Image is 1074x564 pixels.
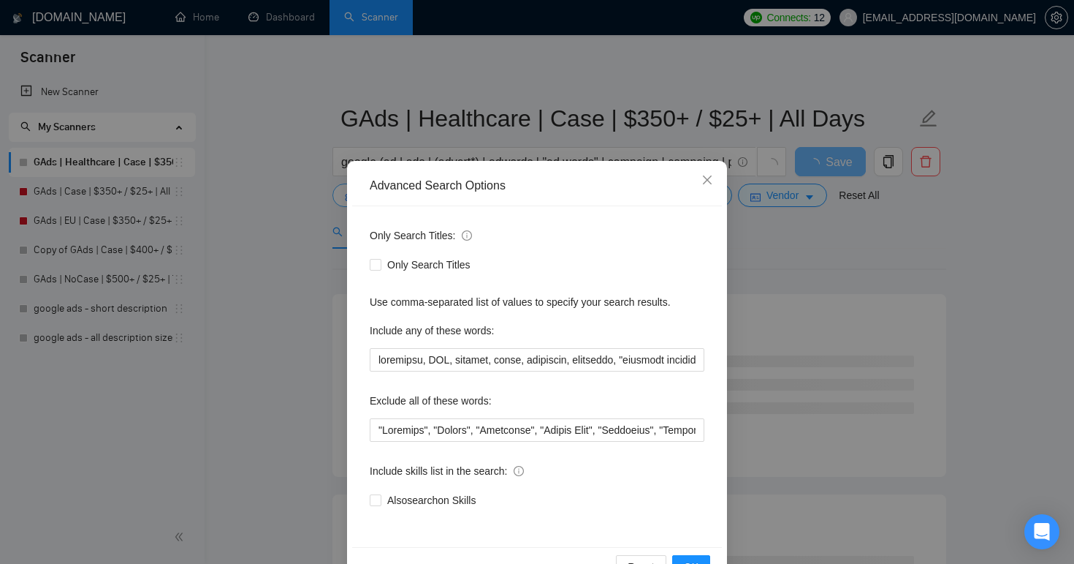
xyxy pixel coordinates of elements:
[381,257,476,273] span: Only Search Titles
[370,319,494,342] label: Include any of these words:
[1024,514,1059,549] div: Open Intercom Messenger
[701,174,713,186] span: close
[688,161,727,200] button: Close
[370,178,704,194] div: Advanced Search Options
[462,230,472,241] span: info-circle
[381,492,481,508] span: Also search on Skills
[370,463,524,479] span: Include skills list in the search:
[370,228,472,244] span: Only Search Titles:
[514,466,524,476] span: info-circle
[370,294,704,310] div: Use comma-separated list of values to specify your search results.
[370,389,492,413] label: Exclude all of these words:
